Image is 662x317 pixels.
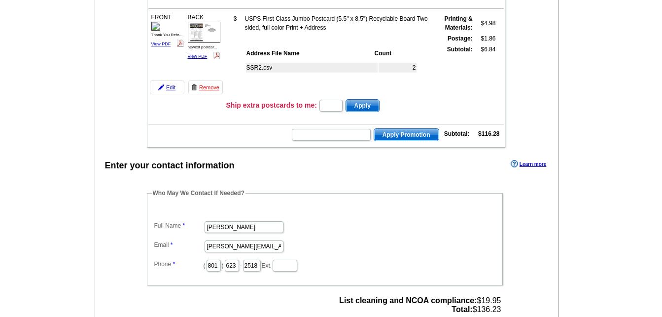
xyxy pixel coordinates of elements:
a: Edit [150,80,184,94]
button: Apply Promotion [374,128,439,141]
dd: ( ) - Ext. [152,257,498,273]
strong: Total: [452,305,472,314]
img: small-thumb.jpg [151,22,160,31]
td: $6.84 [474,44,496,96]
legend: Who May We Contact If Needed? [152,189,245,198]
h3: Ship extra postcards to me: [226,101,317,110]
img: small-thumb.jpg [188,22,220,43]
strong: Subtotal: [447,46,473,53]
a: View PDF [188,54,208,59]
span: Apply Promotion [374,129,439,141]
strong: 3 [234,15,237,22]
strong: Postage: [448,35,473,42]
label: Full Name [154,221,204,230]
a: Learn more [511,160,546,168]
strong: List cleaning and NCOA compliance: [339,296,477,305]
th: Count [374,48,417,58]
label: Phone [154,260,204,269]
span: Thank You Refe... [151,33,183,37]
a: Remove [188,80,223,94]
img: trashcan-icon.gif [191,84,197,90]
td: $4.98 [474,14,496,33]
span: $19.95 $136.23 [339,296,501,314]
div: Enter your contact information [105,159,235,172]
div: BACK [186,11,222,62]
th: Address File Name [246,48,373,58]
td: SSR2.csv [246,63,378,73]
span: newest postcar... [188,45,217,49]
img: pencil-icon.gif [158,84,164,90]
td: 2 [379,63,417,73]
strong: Subtotal: [444,130,470,137]
img: pdf_logo.png [176,40,184,47]
strong: $116.28 [478,130,499,137]
strong: Printing & Materials: [444,15,472,31]
td: USPS First Class Jumbo Postcard (5.5" x 8.5") Recyclable Board Two sided, full color Print + Address [244,14,430,33]
span: Apply [346,100,379,112]
td: $1.86 [474,34,496,43]
button: Apply [346,99,380,112]
label: Email [154,240,204,249]
img: pdf_logo.png [213,52,220,59]
div: FRONT [150,11,185,50]
a: View PDF [151,41,171,46]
